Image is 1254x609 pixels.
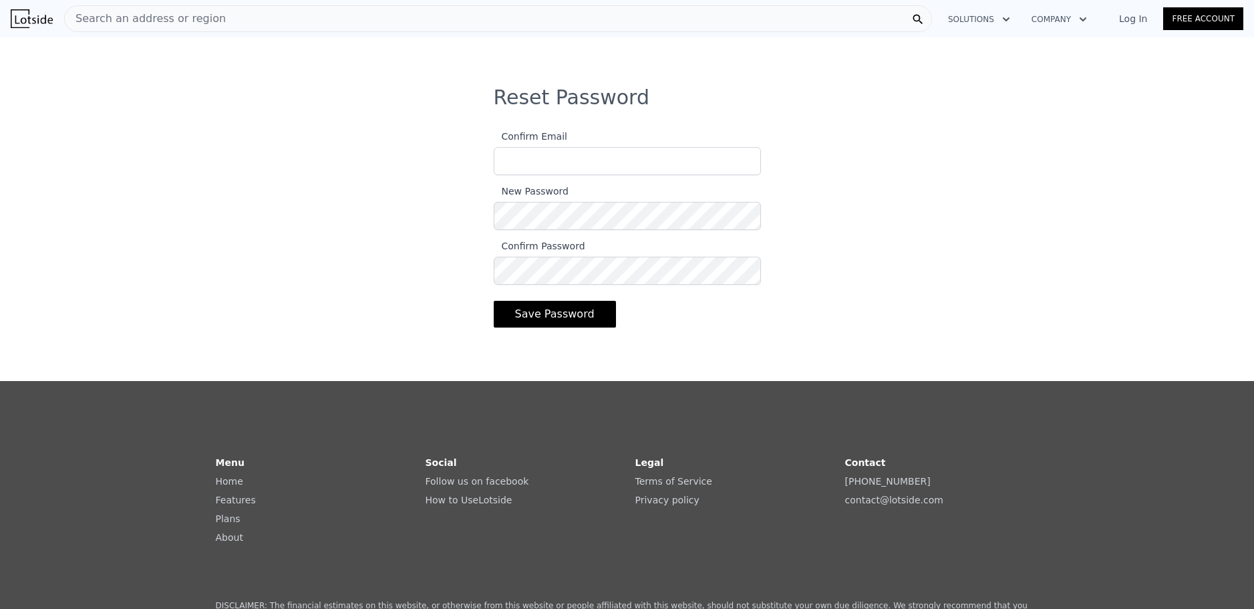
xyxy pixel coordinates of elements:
a: contact@lotside.com [845,495,943,505]
button: Company [1021,7,1098,31]
a: Home [216,476,243,487]
a: Features [216,495,256,505]
strong: Legal [635,457,664,468]
a: Free Account [1163,7,1243,30]
a: Terms of Service [635,476,712,487]
button: Save Password [494,301,616,328]
a: Privacy policy [635,495,699,505]
img: Lotside [11,9,53,28]
a: Follow us on facebook [426,476,529,487]
a: How to UseLotside [426,495,512,505]
span: Confirm Password [494,241,585,251]
span: New Password [494,186,569,197]
input: Confirm Email [494,147,761,175]
a: About [216,532,243,543]
h3: Reset Password [494,86,761,110]
button: Solutions [937,7,1021,31]
span: Confirm Email [494,131,567,142]
a: Plans [216,513,241,524]
a: [PHONE_NUMBER] [845,476,931,487]
input: New Password [494,202,761,230]
input: Confirm Password [494,257,761,285]
a: Log In [1103,12,1163,25]
strong: Contact [845,457,886,468]
strong: Social [426,457,457,468]
span: Search an address or region [65,11,226,27]
strong: Menu [216,457,245,468]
